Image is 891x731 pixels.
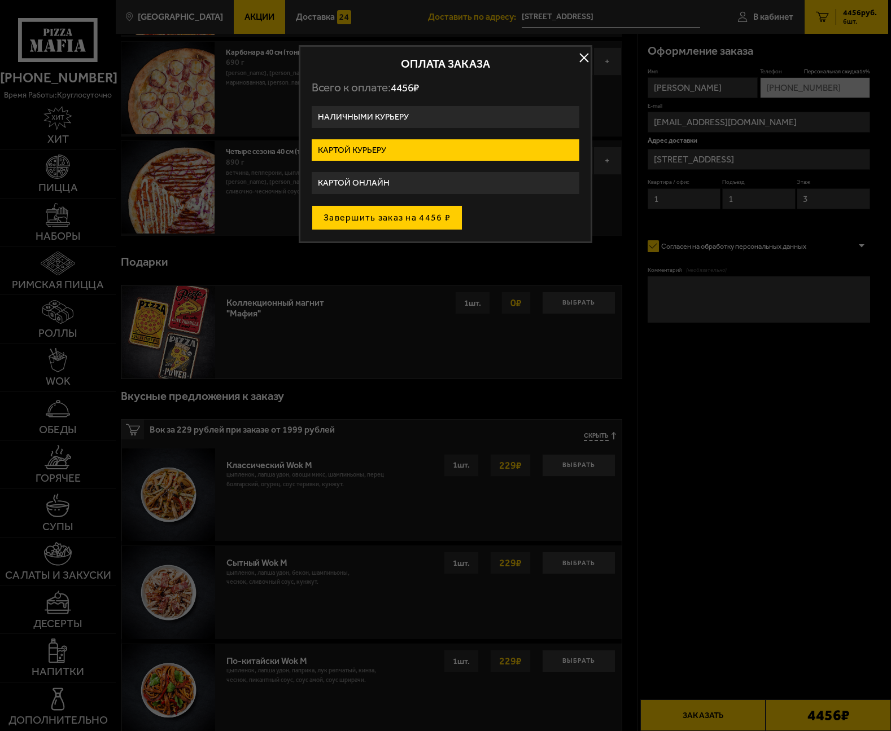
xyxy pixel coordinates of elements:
span: 4456 ₽ [391,81,419,94]
label: Картой курьеру [312,139,579,161]
label: Картой онлайн [312,172,579,194]
h2: Оплата заказа [312,58,579,69]
p: Всего к оплате: [312,81,579,95]
button: Завершить заказ на 4456 ₽ [312,205,462,230]
label: Наличными курьеру [312,106,579,128]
